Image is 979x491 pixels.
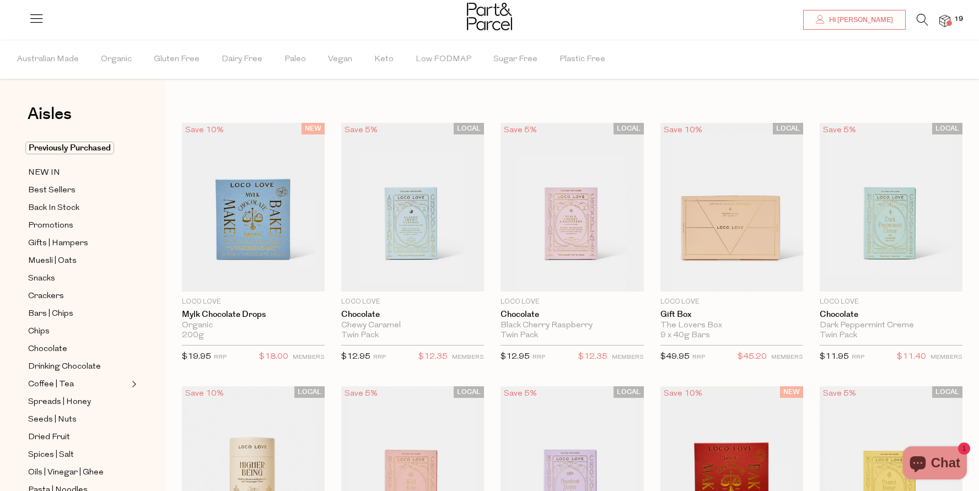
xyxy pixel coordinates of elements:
[803,10,906,30] a: Hi [PERSON_NAME]
[28,102,72,126] span: Aisles
[28,466,128,479] a: Oils | Vinegar | Ghee
[182,321,325,331] div: Organic
[154,40,200,79] span: Gluten Free
[826,15,893,25] span: Hi [PERSON_NAME]
[28,466,104,479] span: Oils | Vinegar | Ghee
[28,448,128,462] a: Spices | Salt
[28,378,74,391] span: Coffee | Tea
[820,123,859,138] div: Save 5%
[28,184,76,197] span: Best Sellers
[374,40,394,79] span: Keto
[341,123,381,138] div: Save 5%
[293,354,325,360] small: MEMBERS
[28,360,128,374] a: Drinking Chocolate
[341,331,379,341] span: Twin Pack
[501,386,540,401] div: Save 5%
[930,354,962,360] small: MEMBERS
[501,321,643,331] div: Black Cherry Raspberry
[101,40,132,79] span: Organic
[501,353,530,361] span: $12.95
[28,290,64,303] span: Crackers
[820,123,962,292] img: Chocolate
[951,14,966,24] span: 19
[373,354,386,360] small: RRP
[341,321,484,331] div: Chewy Caramel
[284,40,306,79] span: Paleo
[28,342,128,356] a: Chocolate
[28,343,67,356] span: Chocolate
[341,386,381,401] div: Save 5%
[560,40,605,79] span: Plastic Free
[182,331,204,341] span: 200g
[660,297,803,307] p: Loco Love
[692,354,705,360] small: RRP
[28,395,128,409] a: Spreads | Honey
[28,237,88,250] span: Gifts | Hampers
[501,331,538,341] span: Twin Pack
[28,325,50,338] span: Chips
[28,236,128,250] a: Gifts | Hampers
[28,377,128,391] a: Coffee | Tea
[501,123,540,138] div: Save 5%
[182,123,227,138] div: Save 10%
[28,106,72,133] a: Aisles
[341,353,370,361] span: $12.95
[28,254,128,268] a: Muesli | Oats
[932,386,962,398] span: LOCAL
[897,350,926,364] span: $11.40
[28,289,128,303] a: Crackers
[259,350,288,364] span: $18.00
[467,3,512,30] img: Part&Parcel
[452,354,484,360] small: MEMBERS
[454,386,484,398] span: LOCAL
[660,353,690,361] span: $49.95
[780,386,803,398] span: NEW
[182,310,325,320] a: Mylk Chocolate Drops
[28,219,73,233] span: Promotions
[28,255,77,268] span: Muesli | Oats
[222,40,262,79] span: Dairy Free
[28,413,77,427] span: Seeds | Nuts
[614,123,644,134] span: LOCAL
[28,272,55,285] span: Snacks
[501,297,643,307] p: Loco Love
[418,350,448,364] span: $12.35
[28,142,128,155] a: Previously Purchased
[660,321,803,331] div: The Lovers Box
[900,446,970,482] inbox-online-store-chat: Shopify online store chat
[341,123,484,292] img: Chocolate
[25,142,114,154] span: Previously Purchased
[612,354,644,360] small: MEMBERS
[820,310,962,320] a: Chocolate
[214,354,227,360] small: RRP
[17,40,79,79] span: Australian Made
[328,40,352,79] span: Vegan
[501,310,643,320] a: Chocolate
[660,123,706,138] div: Save 10%
[28,307,73,321] span: Bars | Chips
[28,325,128,338] a: Chips
[28,201,128,215] a: Back In Stock
[738,350,767,364] span: $45.20
[28,449,74,462] span: Spices | Salt
[820,297,962,307] p: Loco Love
[660,331,710,341] span: 9 x 40g Bars
[28,307,128,321] a: Bars | Chips
[614,386,644,398] span: LOCAL
[28,202,79,215] span: Back In Stock
[182,297,325,307] p: Loco Love
[820,353,849,361] span: $11.95
[294,386,325,398] span: LOCAL
[820,331,857,341] span: Twin Pack
[660,386,706,401] div: Save 10%
[493,40,537,79] span: Sugar Free
[532,354,545,360] small: RRP
[341,297,484,307] p: Loco Love
[578,350,607,364] span: $12.35
[454,123,484,134] span: LOCAL
[302,123,325,134] span: NEW
[932,123,962,134] span: LOCAL
[28,184,128,197] a: Best Sellers
[28,272,128,285] a: Snacks
[28,166,60,180] span: NEW IN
